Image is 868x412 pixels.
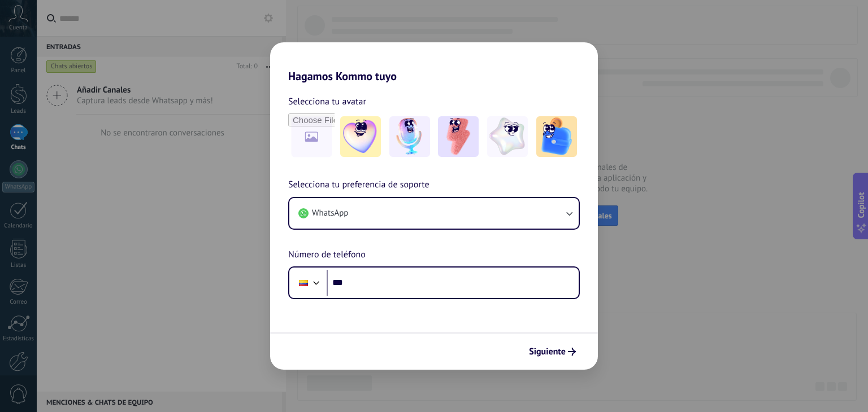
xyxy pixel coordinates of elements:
img: -1.jpeg [340,116,381,157]
div: Colombia: + 57 [293,271,314,295]
img: -4.jpeg [487,116,528,157]
img: -5.jpeg [536,116,577,157]
span: Selecciona tu preferencia de soporte [288,178,429,192]
span: WhatsApp [312,208,348,219]
img: -3.jpeg [438,116,479,157]
h2: Hagamos Kommo tuyo [270,42,598,83]
span: Número de teléfono [288,248,366,262]
button: WhatsApp [289,198,579,229]
span: Selecciona tu avatar [288,94,366,109]
span: Siguiente [529,348,566,356]
img: -2.jpeg [389,116,430,157]
button: Siguiente [524,342,581,361]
